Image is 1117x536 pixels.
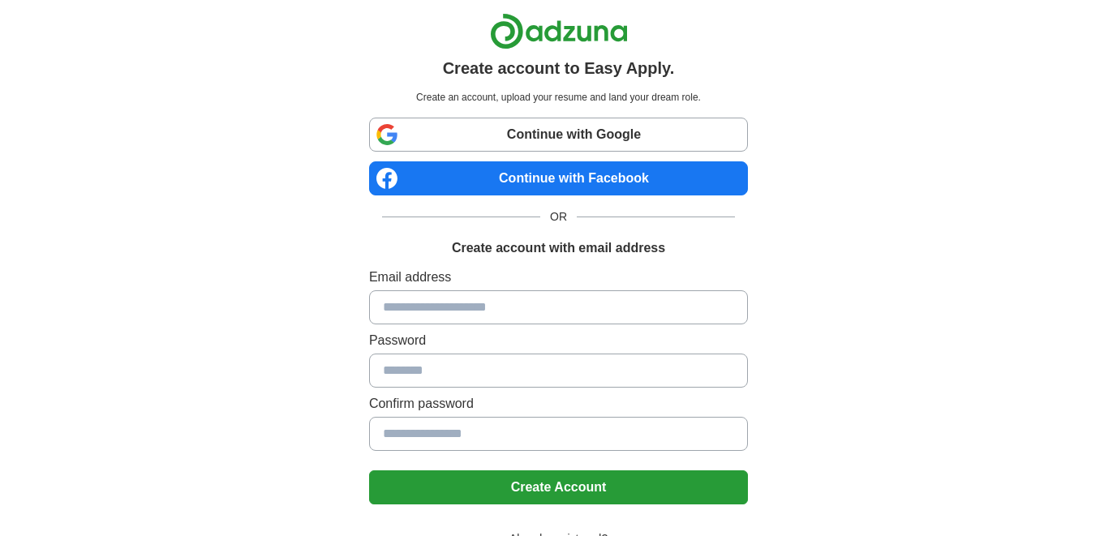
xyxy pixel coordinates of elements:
[490,13,628,49] img: Adzuna logo
[369,161,748,195] a: Continue with Facebook
[369,331,748,350] label: Password
[369,394,748,414] label: Confirm password
[369,118,748,152] a: Continue with Google
[369,470,748,504] button: Create Account
[372,90,745,105] p: Create an account, upload your resume and land your dream role.
[443,56,675,80] h1: Create account to Easy Apply.
[369,268,748,287] label: Email address
[452,238,665,258] h1: Create account with email address
[540,208,577,225] span: OR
